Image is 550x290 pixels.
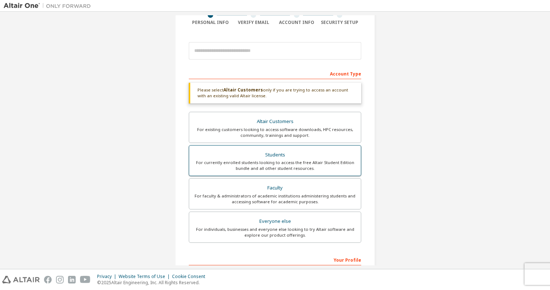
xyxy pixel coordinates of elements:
[194,160,356,171] div: For currently enrolled students looking to access the free Altair Student Edition bundle and all ...
[189,254,361,265] div: Your Profile
[194,183,356,193] div: Faculty
[189,20,232,25] div: Personal Info
[223,87,263,93] b: Altair Customers
[2,276,40,283] img: altair_logo.svg
[68,276,76,283] img: linkedin.svg
[318,20,362,25] div: Security Setup
[189,83,361,103] div: Please select only if you are trying to access an account with an existing valid Altair license.
[194,193,356,205] div: For faculty & administrators of academic institutions administering students and accessing softwa...
[194,226,356,238] div: For individuals, businesses and everyone else looking to try Altair software and explore our prod...
[189,68,361,79] div: Account Type
[119,274,172,279] div: Website Terms of Use
[97,279,210,286] p: © 2025 Altair Engineering, Inc. All Rights Reserved.
[194,216,356,226] div: Everyone else
[44,276,52,283] img: facebook.svg
[4,2,95,9] img: Altair One
[194,150,356,160] div: Students
[97,274,119,279] div: Privacy
[80,276,91,283] img: youtube.svg
[172,274,210,279] div: Cookie Consent
[194,117,356,127] div: Altair Customers
[56,276,64,283] img: instagram.svg
[194,127,356,138] div: For existing customers looking to access software downloads, HPC resources, community, trainings ...
[275,20,318,25] div: Account Info
[232,20,275,25] div: Verify Email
